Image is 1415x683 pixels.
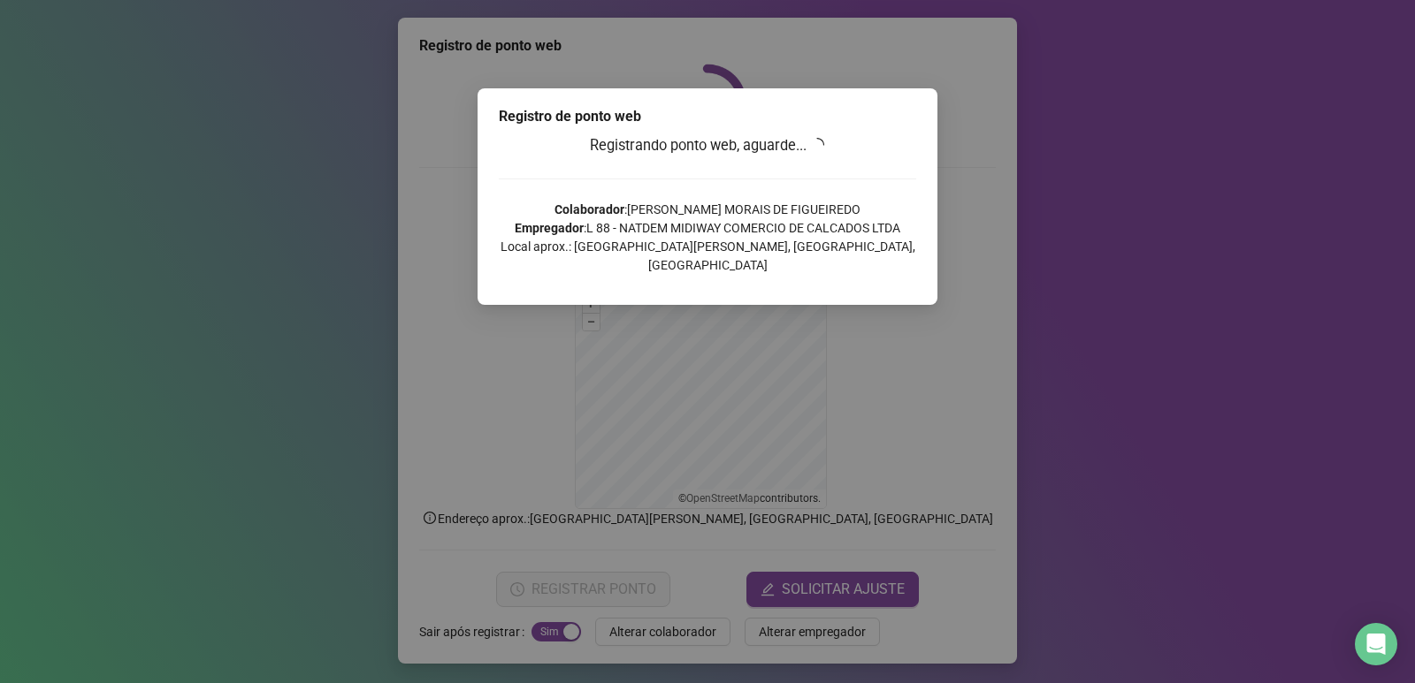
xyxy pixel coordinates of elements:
[499,201,916,275] p: : [PERSON_NAME] MORAIS DE FIGUEIREDO : L 88 - NATDEM MIDIWAY COMERCIO DE CALCADOS LTDA Local apro...
[1355,623,1397,665] div: Open Intercom Messenger
[555,202,624,216] strong: Colaborador
[810,138,824,152] span: loading
[499,134,916,157] h3: Registrando ponto web, aguarde...
[499,106,916,127] div: Registro de ponto web
[515,221,584,235] strong: Empregador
